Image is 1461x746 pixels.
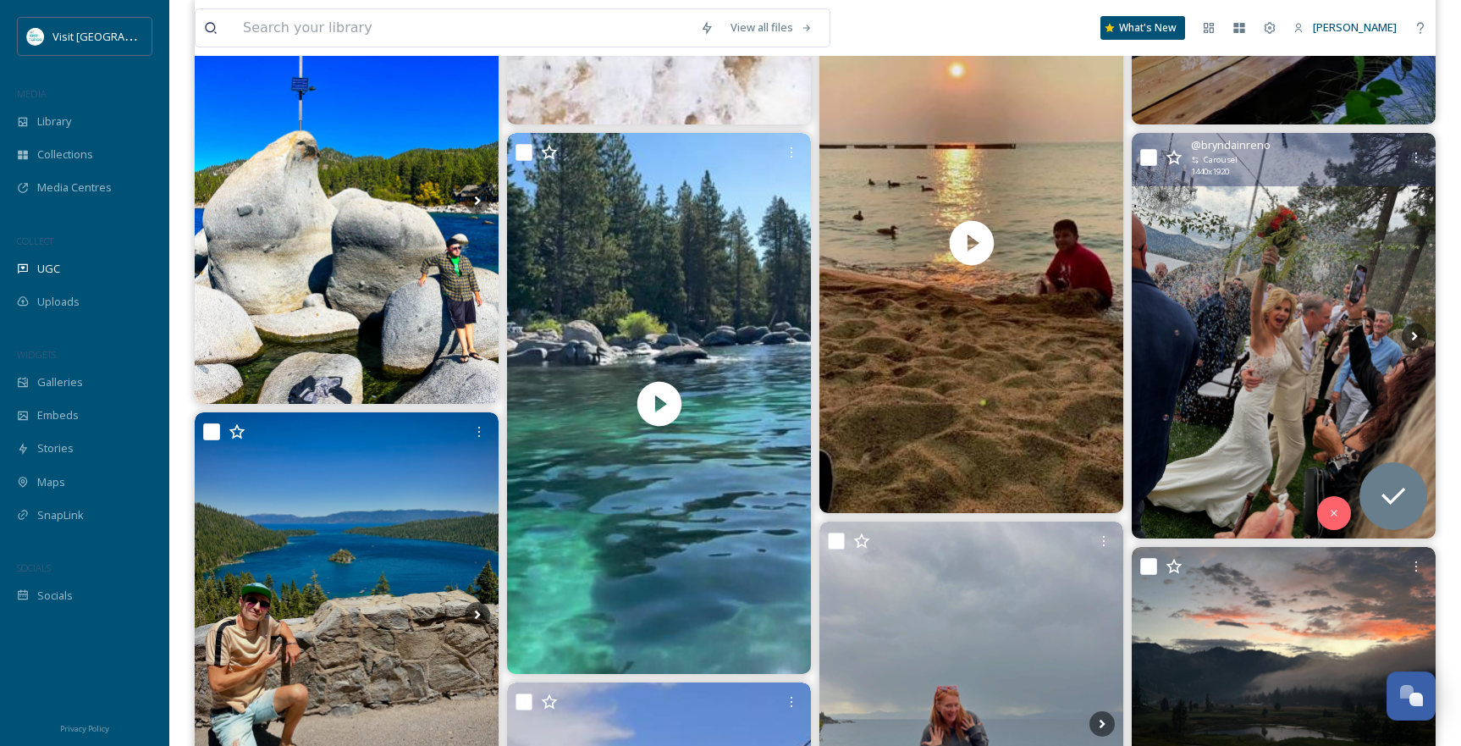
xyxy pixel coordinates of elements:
[17,561,51,574] span: SOCIALS
[37,261,60,277] span: UGC
[37,474,65,490] span: Maps
[1191,137,1271,153] span: @ bryndainreno
[1100,16,1185,40] a: What's New
[507,133,811,673] video: #laketahoe #kayak #blue
[17,87,47,100] span: MEDIA
[37,146,93,163] span: Collections
[1204,154,1238,166] span: Carousel
[52,28,184,44] span: Visit [GEOGRAPHIC_DATA]
[37,180,112,196] span: Media Centres
[37,407,79,423] span: Embeds
[1191,166,1229,178] span: 1440 x 1920
[37,374,83,390] span: Galleries
[234,9,692,47] input: Search your library
[37,294,80,310] span: Uploads
[27,28,44,45] img: download.jpeg
[1387,671,1436,721] button: Open Chat
[1313,19,1397,35] span: [PERSON_NAME]
[37,588,73,604] span: Socials
[60,723,109,734] span: Privacy Policy
[1285,11,1405,44] a: [PERSON_NAME]
[37,113,71,130] span: Library
[722,11,821,44] a: View all files
[37,507,84,523] span: SnapLink
[507,133,811,673] img: thumbnail
[17,235,53,247] span: COLLECT
[37,440,74,456] span: Stories
[17,348,56,361] span: WIDGETS
[60,717,109,738] a: Privacy Policy
[1132,133,1436,539] img: What a beautiful wedding!!! (Honestly, it was the most touching, loving and perfect wedding I hav...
